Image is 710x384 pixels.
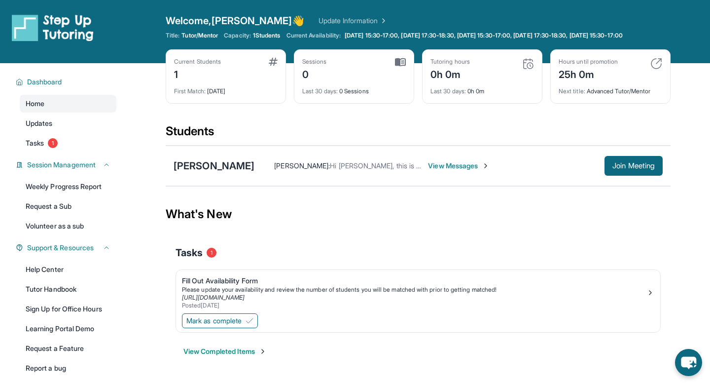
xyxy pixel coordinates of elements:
img: card [269,58,278,66]
span: Last 30 days : [430,87,466,95]
a: Tasks1 [20,134,116,152]
span: 1 [207,248,216,258]
button: Dashboard [23,77,110,87]
span: Current Availability: [286,32,341,39]
img: card [650,58,662,70]
div: 0h 0m [430,66,470,81]
span: Home [26,99,44,109]
img: Chevron Right [378,16,388,26]
span: Next title : [559,87,585,95]
button: Mark as complete [182,313,258,328]
span: 1 [48,138,58,148]
span: First Match : [174,87,206,95]
button: chat-button [675,349,702,376]
div: 25h 0m [559,66,618,81]
span: Tasks [26,138,44,148]
span: View Messages [428,161,490,171]
a: Sign Up for Office Hours [20,300,116,318]
span: [PERSON_NAME] : [274,161,330,170]
img: card [522,58,534,70]
span: Mark as complete [186,316,242,326]
div: Tutoring hours [430,58,470,66]
span: Title: [166,32,179,39]
span: Support & Resources [27,243,94,253]
a: [DATE] 15:30-17:00, [DATE] 17:30-18:30, [DATE] 15:30-17:00, [DATE] 17:30-18:30, [DATE] 15:30-17:00 [343,32,625,39]
div: Posted [DATE] [182,302,646,309]
span: Session Management [27,160,96,170]
div: [DATE] [174,81,278,95]
img: logo [12,14,94,41]
div: [PERSON_NAME] [174,159,254,173]
a: Fill Out Availability FormPlease update your availability and review the number of students you w... [176,270,660,311]
a: Update Information [319,16,388,26]
div: Sessions [302,58,327,66]
span: Tasks [176,246,203,260]
div: 0 [302,66,327,81]
button: View Completed Items [183,346,267,356]
a: Request a Feature [20,340,116,357]
a: Home [20,95,116,113]
div: Current Students [174,58,221,66]
div: 0h 0m [430,81,534,95]
a: Volunteer as a sub [20,217,116,235]
a: Report a bug [20,359,116,377]
a: [URL][DOMAIN_NAME] [182,294,245,301]
img: card [395,58,406,67]
span: Join Meeting [612,163,655,169]
button: Session Management [23,160,110,170]
div: What's New [166,192,671,236]
a: Learning Portal Demo [20,320,116,338]
div: Fill Out Availability Form [182,276,646,286]
div: Advanced Tutor/Mentor [559,81,662,95]
span: Last 30 days : [302,87,338,95]
div: Students [166,123,671,145]
button: Join Meeting [604,156,663,176]
div: 1 [174,66,221,81]
a: Request a Sub [20,197,116,215]
a: Tutor Handbook [20,280,116,298]
span: [DATE] 15:30-17:00, [DATE] 17:30-18:30, [DATE] 15:30-17:00, [DATE] 17:30-18:30, [DATE] 15:30-17:00 [345,32,623,39]
img: Chevron-Right [482,162,490,170]
span: 1 Students [253,32,281,39]
a: Updates [20,115,116,132]
a: Help Center [20,261,116,278]
img: Mark as complete [246,317,253,325]
span: Welcome, [PERSON_NAME] 👋 [166,14,305,28]
span: Tutor/Mentor [181,32,218,39]
button: Support & Resources [23,243,110,253]
div: Hours until promotion [559,58,618,66]
span: Capacity: [224,32,251,39]
div: Please update your availability and review the number of students you will be matched with prior ... [182,286,646,294]
a: Weekly Progress Report [20,178,116,195]
span: Updates [26,118,53,128]
span: Dashboard [27,77,62,87]
div: 0 Sessions [302,81,406,95]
